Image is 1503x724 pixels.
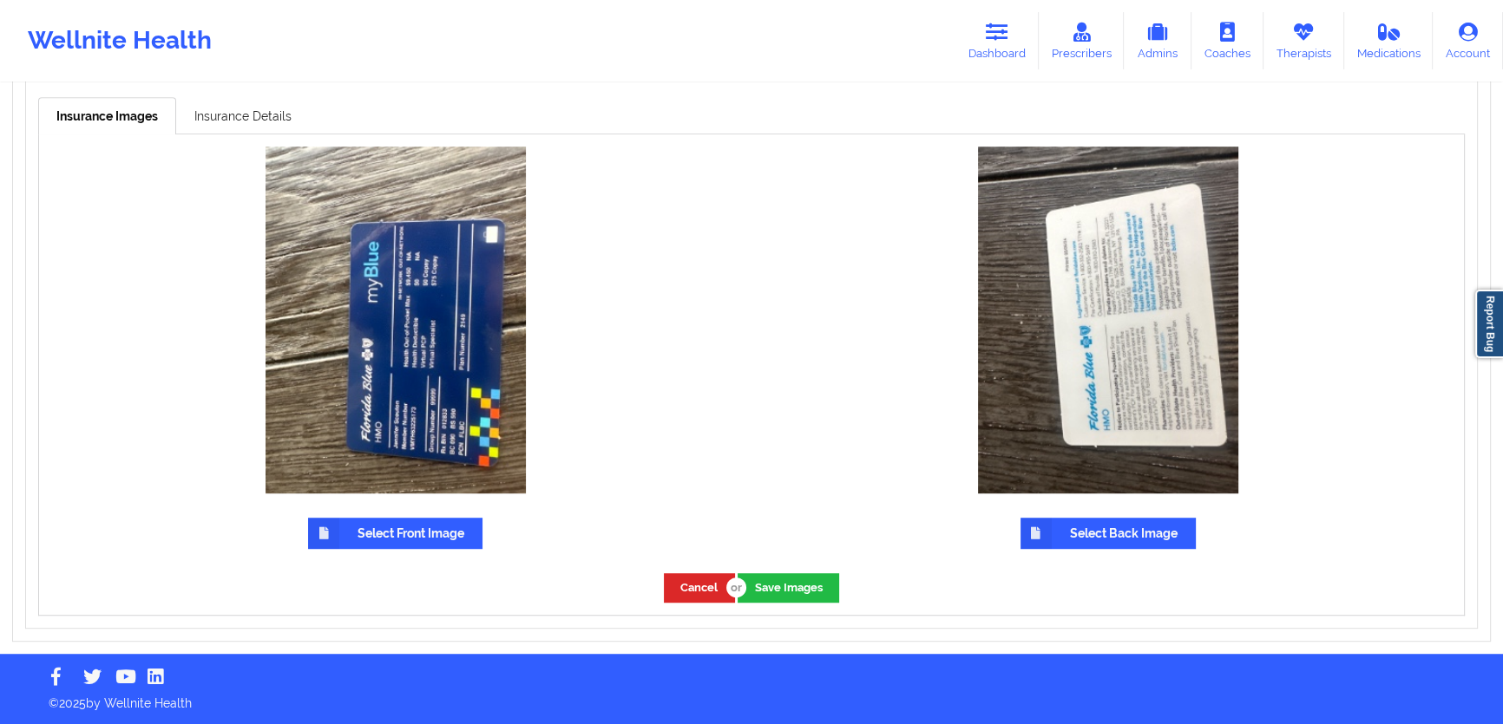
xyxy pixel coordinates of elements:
[1124,12,1191,69] a: Admins
[1433,12,1503,69] a: Account
[1021,518,1196,549] label: Select Back Image
[1039,12,1125,69] a: Prescribers
[955,12,1039,69] a: Dashboard
[738,573,839,602] button: Save Images
[36,682,1467,712] p: © 2025 by Wellnite Health
[38,97,176,134] a: Insurance Images
[308,518,482,549] label: Select Front Image
[1191,12,1263,69] a: Coaches
[978,147,1238,493] img: Avatar
[1263,12,1344,69] a: Therapists
[1344,12,1434,69] a: Medications
[176,97,310,134] a: Insurance Details
[1475,290,1503,358] a: Report Bug
[664,573,735,602] button: Cancel
[266,147,526,493] img: Avatar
